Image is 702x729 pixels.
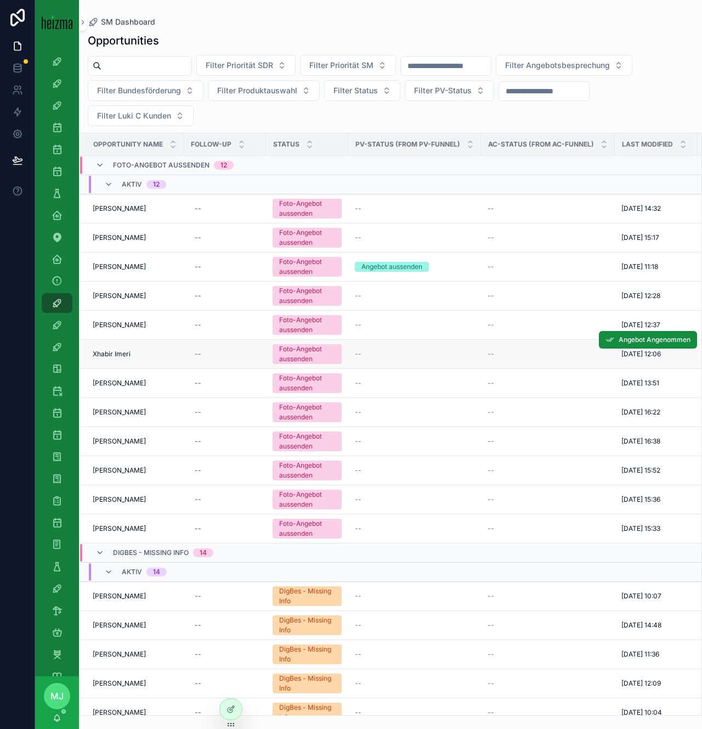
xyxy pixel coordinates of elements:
a: [DATE] 11:18 [621,262,690,271]
span: [PERSON_NAME] [93,408,146,417]
span: -- [355,379,361,388]
div: -- [195,233,201,242]
a: Angebot aussenden [355,262,474,272]
a: Foto-Angebot aussenden [273,228,342,248]
a: -- [355,379,474,388]
a: Foto-Angebot aussenden [273,519,342,539]
span: -- [488,321,494,329]
span: -- [488,204,494,213]
a: [PERSON_NAME] [93,321,177,329]
a: [PERSON_NAME] [93,708,177,717]
span: Angebot Angenommen [619,335,690,344]
span: [DATE] 10:04 [621,708,662,717]
a: -- [355,437,474,446]
span: [DATE] 12:37 [621,321,660,329]
span: [PERSON_NAME] [93,679,146,688]
span: -- [355,466,361,475]
a: [DATE] 12:09 [621,679,690,688]
span: -- [355,650,361,659]
a: -- [355,321,474,329]
span: -- [488,524,494,533]
span: Last Modified [622,140,673,149]
span: Filter Priorität SDR [206,60,273,71]
div: -- [195,291,201,300]
a: -- [488,321,608,329]
a: [DATE] 12:28 [621,291,690,300]
div: -- [195,262,201,271]
div: -- [195,379,201,388]
a: -- [190,616,259,634]
a: [PERSON_NAME] [93,204,177,213]
a: -- [190,403,259,421]
span: [DATE] 14:48 [621,621,661,630]
span: [PERSON_NAME] [93,233,146,242]
a: [DATE] 13:51 [621,379,690,388]
button: Select Button [196,55,296,76]
a: Foto-Angebot aussenden [273,257,342,277]
div: 14 [200,548,207,557]
span: PV-Status (from PV-Funnel) [355,140,460,149]
button: Select Button [324,80,400,101]
a: [DATE] 12:37 [621,321,690,329]
a: -- [190,433,259,450]
a: -- [355,524,474,533]
div: Foto-Angebot aussenden [279,228,335,248]
span: -- [488,650,494,659]
div: DigBes - Missing Info [279,644,335,664]
a: -- [488,495,608,504]
span: [PERSON_NAME] [93,291,146,300]
span: -- [488,233,494,242]
div: 12 [153,180,160,189]
a: -- [355,466,474,475]
a: -- [190,491,259,508]
a: -- [190,646,259,663]
a: [DATE] 10:04 [621,708,690,717]
span: -- [488,262,494,271]
span: Follow-up [191,140,231,149]
a: -- [190,374,259,392]
a: SM Dashboard [88,16,155,27]
span: [DATE] 13:51 [621,379,659,388]
a: -- [355,408,474,417]
span: -- [355,408,361,417]
a: -- [488,437,608,446]
div: Foto-Angebot aussenden [279,490,335,509]
a: -- [355,204,474,213]
span: -- [488,592,494,601]
a: -- [190,287,259,305]
span: [DATE] 12:06 [621,350,661,358]
span: -- [355,291,361,300]
div: -- [195,204,201,213]
a: -- [488,233,608,242]
div: Foto-Angebot aussenden [279,199,335,218]
a: [PERSON_NAME] [93,466,177,475]
span: [DATE] 11:18 [621,262,658,271]
span: [PERSON_NAME] [93,650,146,659]
a: -- [190,316,259,334]
div: -- [195,350,201,358]
span: -- [488,679,494,688]
a: -- [190,704,259,721]
div: -- [195,650,201,659]
button: Angebot Angenommen [599,331,697,349]
button: Select Button [88,105,194,126]
span: -- [488,350,494,358]
span: [DATE] 15:52 [621,466,660,475]
span: [DATE] 16:38 [621,437,660,446]
span: Opportunity Name [93,140,163,149]
span: DigBes - Missing Info [113,548,189,557]
a: DigBes - Missing Info [273,615,342,635]
a: [DATE] 10:07 [621,592,690,601]
span: [DATE] 12:09 [621,679,661,688]
div: -- [195,621,201,630]
span: [PERSON_NAME] [93,708,146,717]
span: [PERSON_NAME] [93,495,146,504]
span: -- [355,708,361,717]
a: Foto-Angebot aussenden [273,431,342,451]
a: [PERSON_NAME] [93,262,177,271]
a: -- [190,345,259,363]
span: -- [355,321,361,329]
span: [DATE] 11:36 [621,650,659,659]
a: -- [488,204,608,213]
a: [PERSON_NAME] [93,437,177,446]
